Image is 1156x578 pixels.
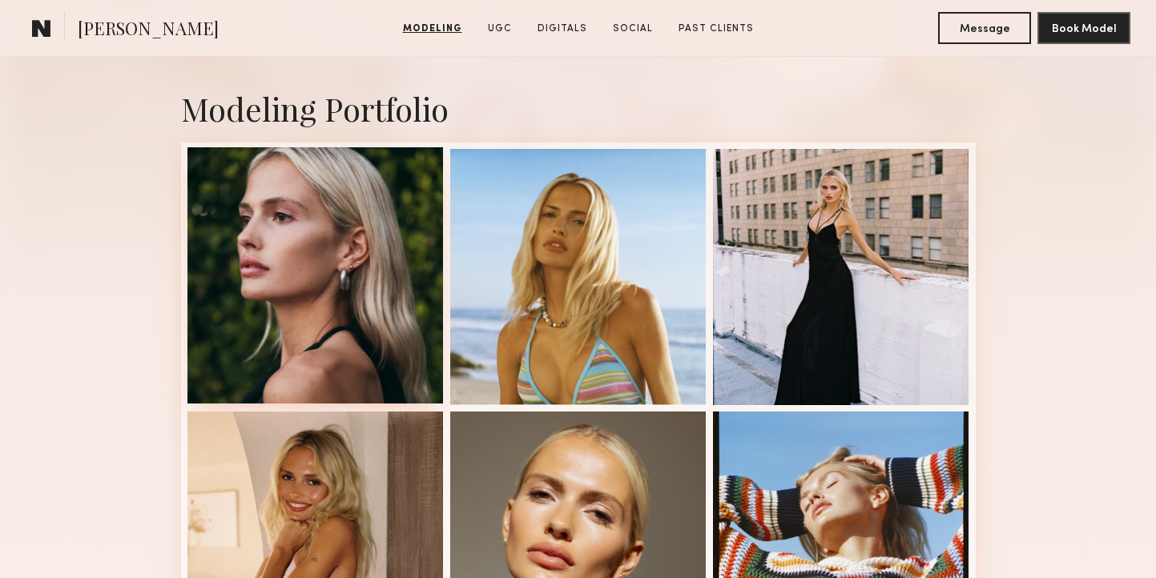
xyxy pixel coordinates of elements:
a: UGC [481,22,518,36]
a: Modeling [397,22,469,36]
a: Social [606,22,659,36]
span: [PERSON_NAME] [78,16,219,44]
a: Digitals [531,22,594,36]
a: Past Clients [672,22,760,36]
button: Book Model [1037,12,1130,44]
button: Message [938,12,1031,44]
div: Modeling Portfolio [181,87,976,130]
a: Book Model [1037,21,1130,34]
